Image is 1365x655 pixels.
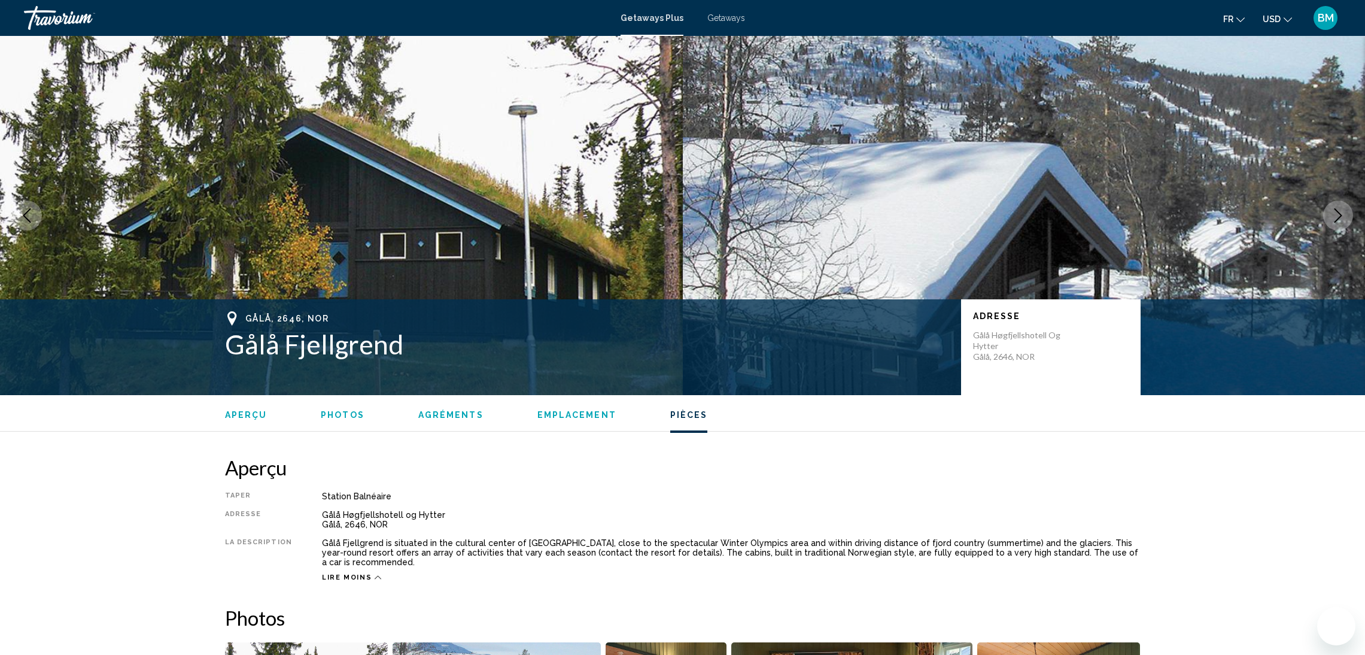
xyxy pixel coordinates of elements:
span: Pièces [670,410,708,420]
span: Aperçu [225,410,267,420]
a: Getaways [707,13,745,23]
button: Next image [1323,201,1353,231]
span: Gålå, 2646, NOR [245,314,329,323]
iframe: Bouton de lancement de la fenêtre de messagerie [1317,607,1355,645]
a: Getaways Plus [621,13,683,23]
button: Change language [1223,10,1245,28]
div: Adresse [225,510,292,529]
button: Pièces [670,410,708,420]
button: Lire moins [322,573,382,582]
a: Travorium [24,6,609,30]
h1: Gålå Fjellgrend [225,329,949,360]
div: Gålå Høgfjellshotell og Hytter Gålå, 2646, NOR [322,510,1141,529]
button: Agréments [418,410,484,420]
span: Lire moins [322,574,372,581]
h2: Aperçu [225,456,1141,480]
button: Change currency [1263,10,1292,28]
span: Photos [321,410,364,420]
div: Station balnéaire [322,492,1141,501]
button: Previous image [12,201,42,231]
div: La description [225,538,292,567]
h2: Photos [225,606,1141,630]
button: User Menu [1310,5,1341,31]
span: USD [1263,14,1281,24]
div: Taper [225,492,292,501]
button: Photos [321,410,364,420]
button: Aperçu [225,410,267,420]
button: Emplacement [537,410,616,420]
div: Gålå Fjellgrend is situated in the cultural center of [GEOGRAPHIC_DATA], close to the spectacular... [322,538,1141,567]
p: Gålå Høgfjellshotell og Hytter Gålå, 2646, NOR [973,330,1069,362]
span: Emplacement [537,410,616,420]
span: BM [1318,12,1334,24]
span: fr [1223,14,1233,24]
span: Agréments [418,410,484,420]
p: Adresse [973,311,1129,321]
